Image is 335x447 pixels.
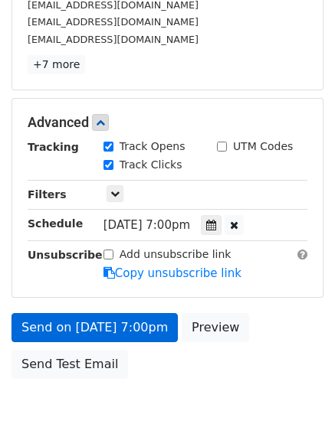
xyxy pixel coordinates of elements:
label: Add unsubscribe link [120,246,232,263]
strong: Schedule [28,217,83,230]
span: [DATE] 7:00pm [103,218,190,232]
strong: Filters [28,188,67,201]
a: Preview [182,313,249,342]
a: +7 more [28,55,85,74]
a: Send on [DATE] 7:00pm [11,313,178,342]
iframe: Chat Widget [258,374,335,447]
a: Send Test Email [11,350,128,379]
strong: Unsubscribe [28,249,103,261]
h5: Advanced [28,114,307,131]
small: [EMAIL_ADDRESS][DOMAIN_NAME] [28,16,199,28]
label: UTM Codes [233,139,293,155]
small: [EMAIL_ADDRESS][DOMAIN_NAME] [28,34,199,45]
label: Track Opens [120,139,186,155]
a: Copy unsubscribe link [103,266,241,280]
strong: Tracking [28,141,79,153]
label: Track Clicks [120,157,182,173]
